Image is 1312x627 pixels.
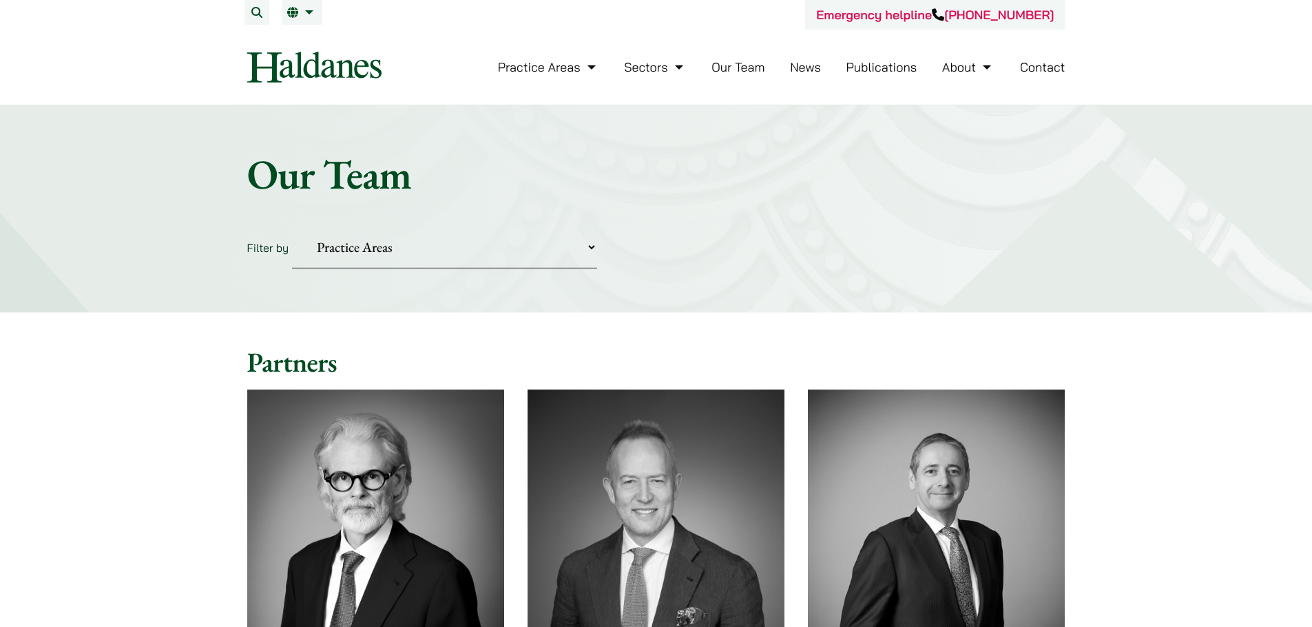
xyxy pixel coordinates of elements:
a: Contact [1020,59,1065,75]
h1: Our Team [247,149,1065,199]
a: Emergency helpline[PHONE_NUMBER] [816,7,1054,23]
a: Our Team [711,59,764,75]
a: EN [287,7,317,18]
a: Sectors [624,59,686,75]
a: News [790,59,821,75]
a: About [942,59,995,75]
a: Publications [846,59,917,75]
h2: Partners [247,346,1065,379]
label: Filter by [247,241,289,255]
img: Logo of Haldanes [247,52,382,83]
a: Practice Areas [498,59,599,75]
